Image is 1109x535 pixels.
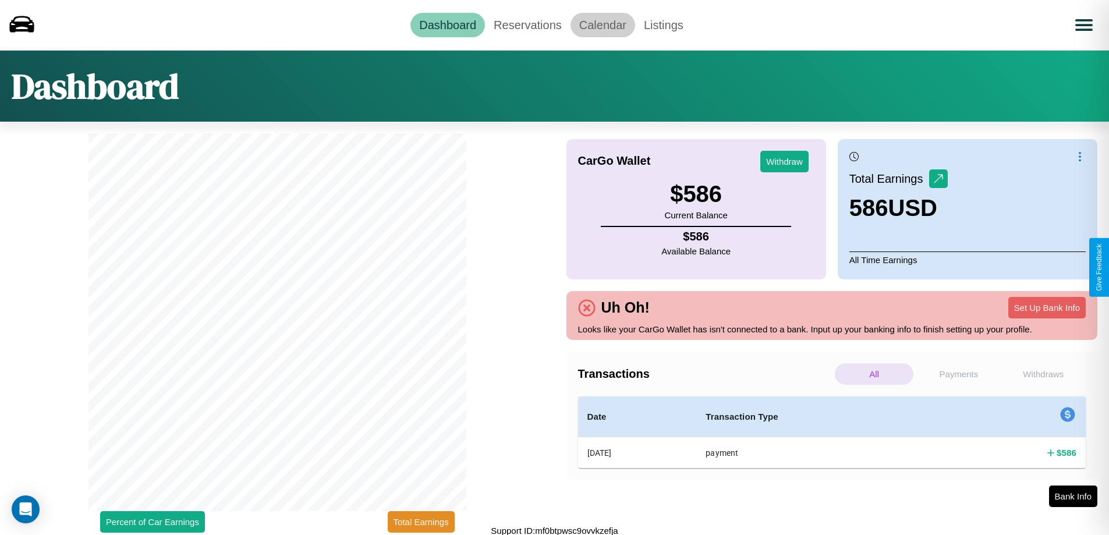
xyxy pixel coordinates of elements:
[1049,486,1097,507] button: Bank Info
[849,168,929,189] p: Total Earnings
[760,151,809,172] button: Withdraw
[388,511,455,533] button: Total Earnings
[596,299,656,316] h4: Uh Oh!
[1068,9,1100,41] button: Open menu
[696,437,948,469] th: payment
[578,321,1086,337] p: Looks like your CarGo Wallet has isn't connected to a bank. Input up your banking info to finish ...
[485,13,571,37] a: Reservations
[661,243,731,259] p: Available Balance
[100,511,205,533] button: Percent of Car Earnings
[635,13,692,37] a: Listings
[578,154,651,168] h4: CarGo Wallet
[706,410,938,424] h4: Transaction Type
[849,251,1086,268] p: All Time Earnings
[1008,297,1086,318] button: Set Up Bank Info
[578,396,1086,468] table: simple table
[919,363,998,385] p: Payments
[664,207,727,223] p: Current Balance
[12,495,40,523] div: Open Intercom Messenger
[1004,363,1083,385] p: Withdraws
[835,363,913,385] p: All
[571,13,635,37] a: Calendar
[410,13,485,37] a: Dashboard
[661,230,731,243] h4: $ 586
[578,367,832,381] h4: Transactions
[1057,447,1076,459] h4: $ 586
[1095,244,1103,291] div: Give Feedback
[578,437,697,469] th: [DATE]
[587,410,688,424] h4: Date
[664,181,727,207] h3: $ 586
[12,62,179,110] h1: Dashboard
[849,195,948,221] h3: 586 USD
